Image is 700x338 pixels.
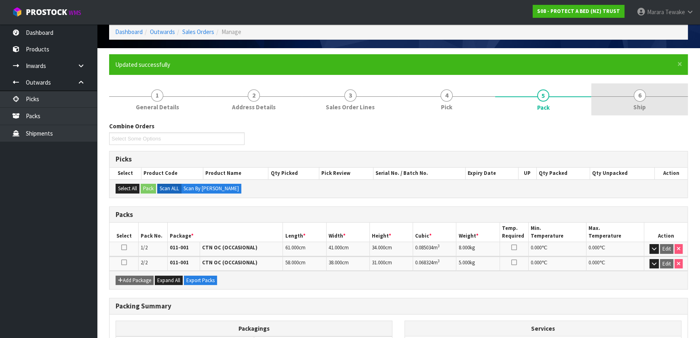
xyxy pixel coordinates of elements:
span: 8.000 [458,244,469,251]
span: ProStock [26,7,67,17]
label: Scan By [PERSON_NAME] [181,184,241,193]
span: 31.000 [372,259,385,266]
strong: S08 - PROTECT A BED (NZ) TRUST [537,8,620,15]
a: Dashboard [115,28,143,36]
th: Height [369,223,413,242]
strong: 011-001 [170,244,189,251]
button: Export Packs [184,276,217,285]
td: ℃ [586,242,644,256]
th: Max. Temperature [586,223,644,242]
td: cm [326,242,369,256]
th: Qty Unpacked [590,168,655,179]
span: Address Details [232,103,276,111]
span: 58.000 [285,259,298,266]
span: 0.085034 [415,244,433,251]
td: m [413,257,456,271]
td: ℃ [529,257,586,271]
th: Select [110,223,139,242]
sup: 3 [438,258,440,264]
a: Sales Orders [182,28,214,36]
button: Select All [116,184,139,193]
td: cm [326,257,369,271]
td: cm [283,257,326,271]
th: Qty Packed [536,168,590,179]
h3: Packing Summary [116,302,681,310]
th: Temp. Required [500,223,529,242]
th: Product Name [203,168,268,179]
strong: 011-001 [170,259,189,266]
h3: Packs [116,211,681,219]
span: 61.000 [285,244,298,251]
a: Outwards [150,28,175,36]
a: S08 - PROTECT A BED (NZ) TRUST [533,5,624,18]
sup: 3 [438,243,440,249]
td: m [413,242,456,256]
span: 1/2 [141,244,148,251]
strong: CTN OC (OCCASIONAL) [202,259,257,266]
button: Add Package [116,276,154,285]
span: 1 [151,89,163,102]
span: Manage [221,28,241,36]
span: Sales Order Lines [326,103,375,111]
th: Packagings [116,321,392,337]
img: cube-alt.png [12,7,22,17]
small: WMS [69,9,81,17]
th: Qty Picked [268,168,319,179]
td: cm [369,242,413,256]
th: Weight [456,223,500,242]
th: Expiry Date [465,168,518,179]
span: 0.000 [531,244,542,251]
span: 2 [248,89,260,102]
span: × [677,58,682,70]
span: 5 [537,89,549,102]
span: Ship [633,103,646,111]
th: Select [110,168,141,179]
th: Action [654,168,687,179]
button: Edit [660,259,673,269]
th: Cubic [413,223,456,242]
th: Pack No. [139,223,168,242]
td: cm [283,242,326,256]
td: ℃ [529,242,586,256]
th: Product Code [141,168,203,179]
button: Pack [141,184,156,193]
span: 4 [441,89,453,102]
th: Min. Temperature [529,223,586,242]
span: General Details [136,103,179,111]
span: Expand All [157,277,180,284]
span: 41.000 [329,244,342,251]
span: 0.000 [531,259,542,266]
td: ℃ [586,257,644,271]
th: UP [518,168,536,179]
td: cm [369,257,413,271]
th: Length [283,223,326,242]
button: Expand All [155,276,183,285]
span: Pack [537,103,550,112]
th: Serial No. / Batch No. [373,168,466,179]
th: Services [405,321,681,336]
h3: Picks [116,155,681,163]
button: Edit [660,244,673,254]
span: 38.000 [329,259,342,266]
span: 3 [344,89,356,102]
th: Width [326,223,369,242]
td: kg [456,257,500,271]
strong: CTN OC (OCCASIONAL) [202,244,257,251]
th: Package [167,223,283,242]
span: 5.000 [458,259,469,266]
span: 34.000 [372,244,385,251]
span: Pick [441,103,452,111]
span: Marara [647,8,664,16]
span: 0.068324 [415,259,433,266]
th: Pick Review [319,168,373,179]
span: 0.000 [588,259,599,266]
span: Tewake [665,8,685,16]
span: 2/2 [141,259,148,266]
td: kg [456,242,500,256]
span: 6 [634,89,646,102]
span: 0.000 [588,244,599,251]
th: Action [644,223,687,242]
span: Updated successfully [115,61,170,68]
label: Combine Orders [109,122,154,130]
label: Scan ALL [157,184,181,193]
